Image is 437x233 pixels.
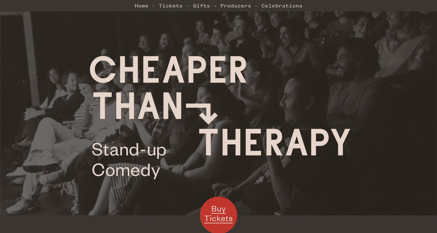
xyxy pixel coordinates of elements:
[204,203,233,223] span: Buy Tickets
[90,56,350,179] img: Cheaper Than Therapy logo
